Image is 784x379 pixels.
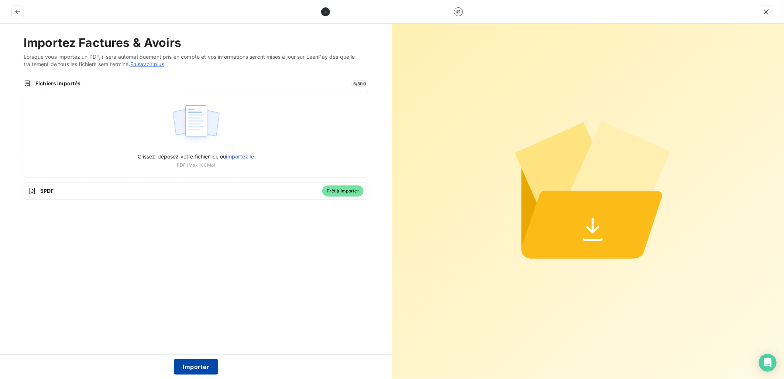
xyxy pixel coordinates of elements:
span: Prêt à importer [322,185,364,197]
button: Importer [174,359,219,375]
span: Lorsque vous importez un PDF, il sera automatiquement pris en compte et vos informations seront m... [24,53,368,68]
h2: Importez Factures & Avoirs [24,35,368,50]
span: Glissez-déposez votre fichier ici, ou [138,153,254,160]
span: PDF (Max 100Mo) [177,162,215,168]
span: 5 / 500 [351,80,368,87]
img: illustration [172,101,221,148]
span: Fichiers importés [35,80,347,87]
span: 5 PDF [40,187,318,195]
a: En savoir plus [130,61,164,67]
span: importez le [226,153,254,160]
div: Open Intercom Messenger [759,354,777,372]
